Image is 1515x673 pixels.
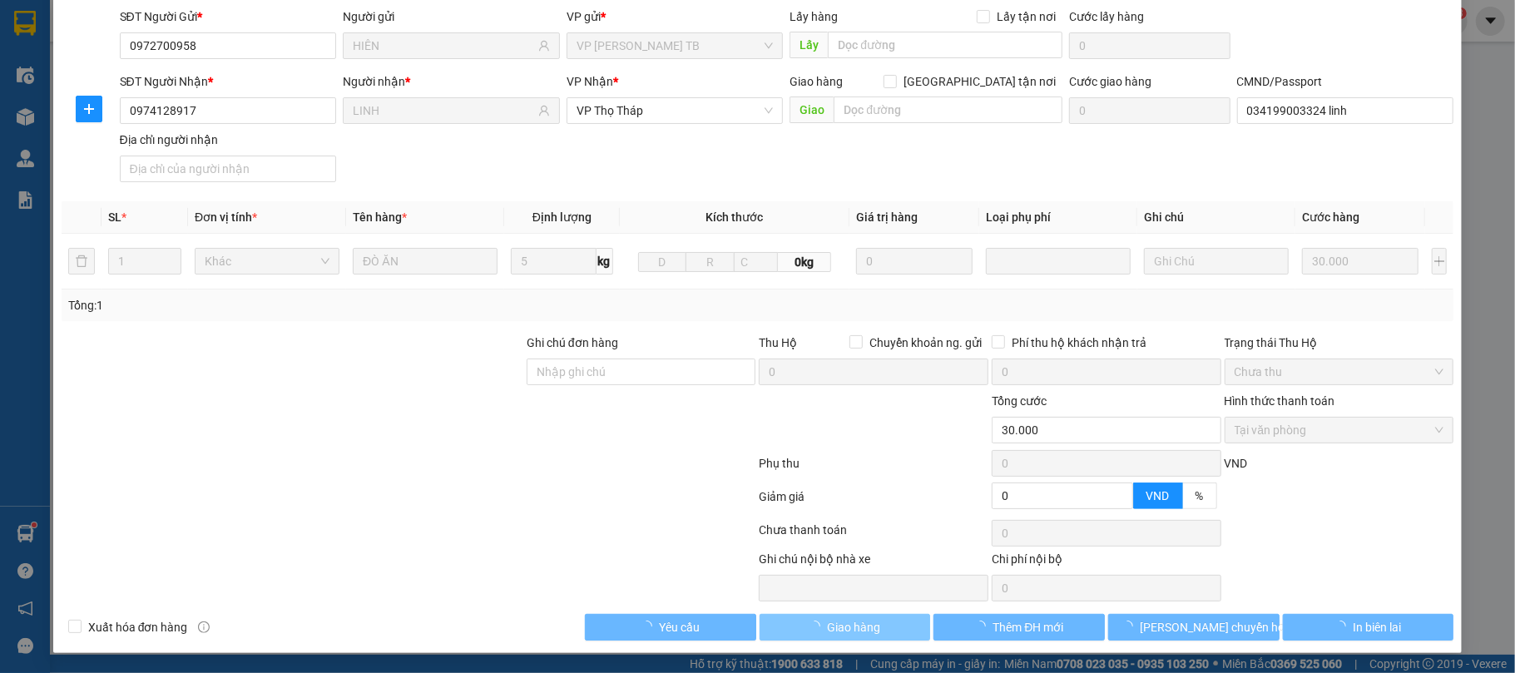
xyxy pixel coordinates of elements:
button: plus [76,96,102,122]
input: Tên người gửi [353,37,535,55]
input: Cước giao hàng [1069,97,1230,124]
span: Giao hàng [790,75,843,88]
div: Ghi chú nội bộ nhà xe [759,550,988,575]
span: Chưa thu [1235,359,1444,384]
input: Dọc đường [834,96,1062,123]
span: VP Nhận [567,75,613,88]
label: Cước giao hàng [1069,75,1151,88]
div: VP gửi [567,7,784,26]
span: kg [597,248,613,275]
span: Phí thu hộ khách nhận trả [1005,334,1153,352]
div: Chưa thanh toán [757,521,990,550]
span: Giá trị hàng [856,210,918,224]
div: SĐT Người Nhận [120,72,337,91]
span: In biên lai [1353,618,1401,636]
span: Tên hàng [353,210,407,224]
span: loading [1121,621,1140,632]
div: SĐT Người Gửi [120,7,337,26]
span: SL [108,210,121,224]
div: Người gửi [343,7,560,26]
th: Ghi chú [1137,201,1295,234]
input: Tên người nhận [353,101,535,120]
span: Đơn vị tính [195,210,257,224]
span: loading [1334,621,1353,632]
button: Thêm ĐH mới [933,614,1105,641]
input: 0 [1302,248,1418,275]
li: Số 10 ngõ 15 Ngọc Hồi, Q.[PERSON_NAME], [GEOGRAPHIC_DATA] [156,41,696,62]
div: Giảm giá [757,487,990,517]
span: Lấy tận nơi [990,7,1062,26]
span: VP Thọ Tháp [577,98,774,123]
span: Thêm ĐH mới [993,618,1063,636]
span: Định lượng [532,210,592,224]
span: info-circle [198,621,210,633]
span: Chuyển khoản ng. gửi [863,334,988,352]
img: logo.jpg [21,21,104,104]
input: D [638,252,687,272]
span: Giao hàng [827,618,880,636]
span: Tổng cước [992,394,1047,408]
span: user [538,40,550,52]
span: [PERSON_NAME] chuyển hoàn [1140,618,1298,636]
button: plus [1432,248,1448,275]
span: Tại văn phòng [1235,418,1444,443]
span: loading [809,621,827,632]
span: Cước hàng [1302,210,1359,224]
span: Lấy [790,32,828,58]
li: Hotline: 19001155 [156,62,696,82]
input: Cước lấy hàng [1069,32,1230,59]
div: Tổng: 1 [68,296,586,314]
b: GỬI : VP Thọ Tháp [21,121,209,148]
div: Trạng thái Thu Hộ [1225,334,1454,352]
input: 0 [856,248,973,275]
button: Yêu cầu [585,614,756,641]
div: Địa chỉ người nhận [120,131,337,149]
span: [GEOGRAPHIC_DATA] tận nơi [897,72,1062,91]
span: Thu Hộ [759,336,797,349]
span: plus [77,102,101,116]
button: [PERSON_NAME] chuyển hoàn [1108,614,1280,641]
input: VD: Bàn, Ghế [353,248,498,275]
span: VND [1146,489,1170,502]
button: In biên lai [1283,614,1454,641]
span: Kích thước [706,210,763,224]
span: VND [1225,457,1248,470]
div: Chi phí nội bộ [992,550,1221,575]
span: Lấy hàng [790,10,838,23]
label: Ghi chú đơn hàng [527,336,618,349]
div: CMND/Passport [1237,72,1454,91]
span: user [538,105,550,116]
input: C [734,252,778,272]
button: delete [68,248,95,275]
input: Ghi chú đơn hàng [527,359,756,385]
span: % [1196,489,1204,502]
label: Hình thức thanh toán [1225,394,1335,408]
span: Yêu cầu [659,618,700,636]
span: loading [974,621,993,632]
button: Giao hàng [760,614,931,641]
th: Loại phụ phí [979,201,1137,234]
input: R [686,252,735,272]
span: VP Trần Phú TB [577,33,774,58]
label: Cước lấy hàng [1069,10,1144,23]
input: Ghi Chú [1144,248,1289,275]
div: Người nhận [343,72,560,91]
input: Địa chỉ của người nhận [120,156,337,182]
span: loading [641,621,659,632]
span: Xuất hóa đơn hàng [82,618,195,636]
span: Khác [205,249,329,274]
div: Phụ thu [757,454,990,483]
span: 0kg [778,252,831,272]
span: Giao [790,96,834,123]
input: Dọc đường [828,32,1062,58]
